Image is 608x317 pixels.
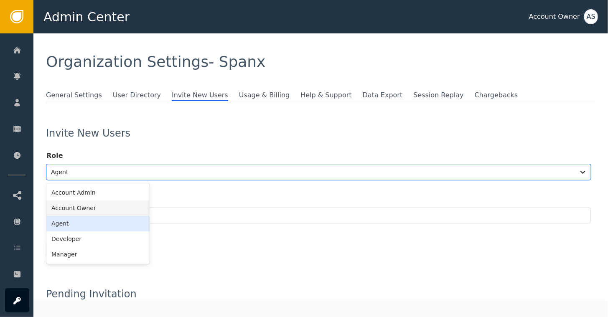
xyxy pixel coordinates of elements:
span: Admin Center [43,8,130,26]
div: Pending Invitation [46,289,595,299]
div: Account Admin [46,185,150,200]
span: Data Export [363,90,403,100]
span: Invite New Users [172,90,228,101]
div: Account Owner [46,200,150,216]
span: Session Replay [413,90,463,100]
span: Organization Settings - Spanx [46,53,266,70]
div: Account Owner [529,12,580,22]
label: Company Email Address [46,193,591,206]
span: Help & Support [300,90,351,100]
div: Manager [46,247,150,262]
button: AS [584,9,598,24]
span: User Directory [113,90,161,100]
span: Chargebacks [475,90,518,100]
div: Agent [46,216,150,231]
label: Role [46,151,591,164]
span: Usage & Billing [239,90,290,100]
span: General Settings [46,90,102,100]
div: Invite New Users [46,128,595,138]
input: Enter value [46,208,591,223]
div: Developer [46,231,150,247]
